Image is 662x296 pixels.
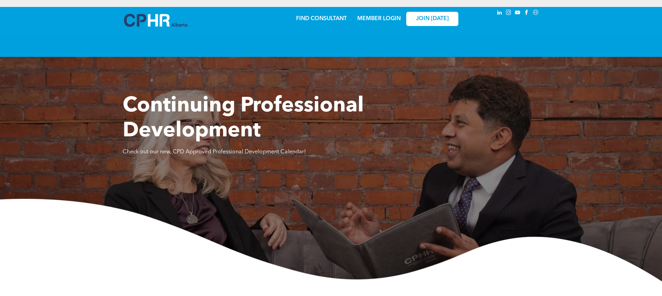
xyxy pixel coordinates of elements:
span: Check out our new, CPD Approved Professional Development Calendar! [123,149,306,155]
img: A blue and white logo for cp alberta [124,14,187,27]
a: instagram [505,9,513,18]
a: MEMBER LOGIN [357,16,401,22]
a: FIND CONSULTANT [296,16,347,22]
a: youtube [514,9,522,18]
span: Continuing Professional Development [123,96,364,142]
a: facebook [523,9,531,18]
a: JOIN [DATE] [406,12,458,26]
span: JOIN [DATE] [416,16,449,22]
a: Social network [532,9,540,18]
a: linkedin [496,9,504,18]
